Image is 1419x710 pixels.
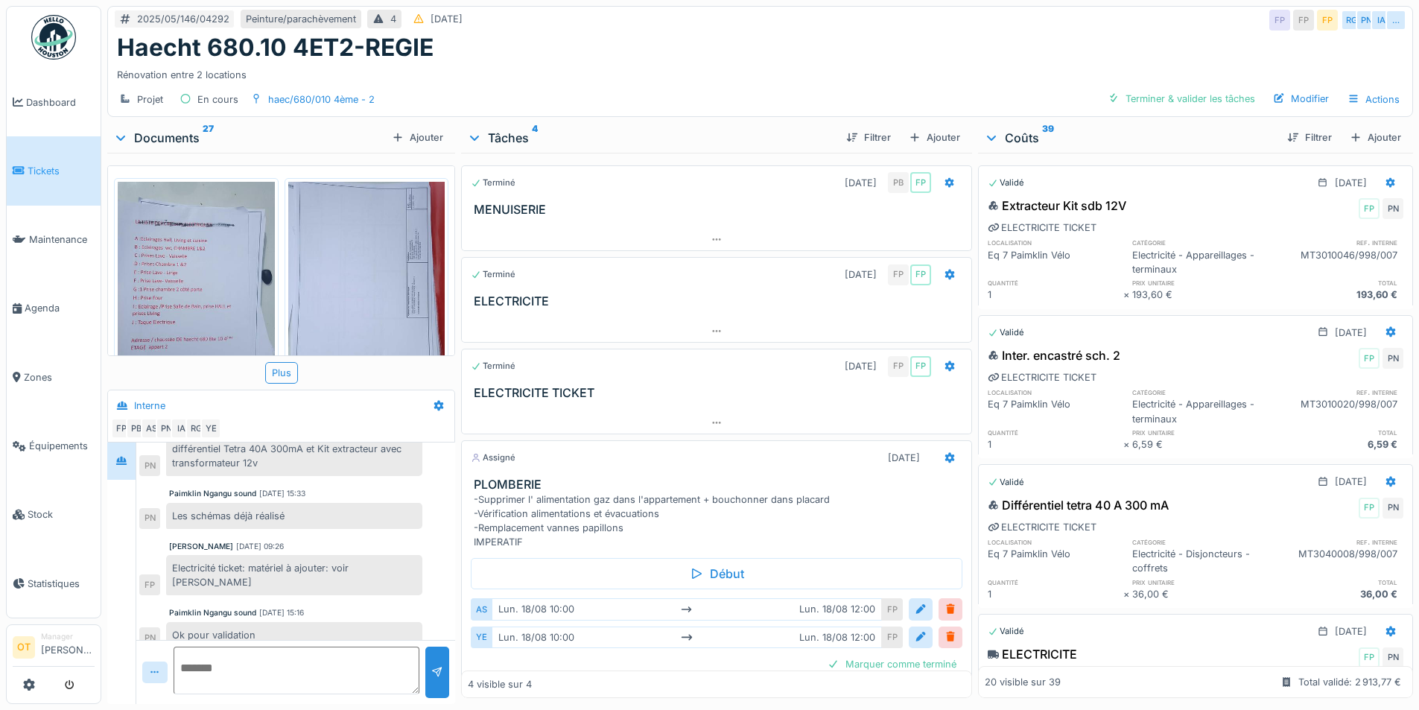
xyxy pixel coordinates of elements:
[471,360,515,373] div: Terminé
[988,248,1123,276] div: Eq 7 Paimklin Vélo
[985,675,1061,689] div: 20 visible sur 39
[988,428,1123,437] h6: quantité
[1359,348,1380,369] div: FP
[7,343,101,411] a: Zones
[1268,288,1403,302] div: 193,60 €
[1268,238,1403,247] h6: ref. interne
[26,95,95,110] span: Dashboard
[468,677,532,691] div: 4 visible sur 4
[467,129,834,147] div: Tâches
[988,197,1126,215] div: Extracteur Kit sdb 12V
[139,627,160,648] div: PN
[845,267,877,282] div: [DATE]
[903,127,966,148] div: Ajouter
[117,62,1403,82] div: Rénovation entre 2 locations
[888,172,909,193] div: PB
[492,598,881,620] div: lun. 18/08 10:00 lun. 18/08 12:00
[492,627,881,648] div: lun. 18/08 10:00 lun. 18/08 12:00
[474,294,965,308] h3: ELECTRICITE
[113,129,386,147] div: Documents
[1132,397,1268,425] div: Electricité - Appareillages - terminaux
[134,399,165,413] div: Interne
[988,278,1123,288] h6: quantité
[137,92,163,107] div: Projet
[1268,397,1403,425] div: MT3010020/998/007
[118,182,275,391] img: q00pilqh5ghugmebl14k7n9as8a5
[117,34,434,62] h1: Haecht 680.10 4ET2-REGIE
[24,370,95,384] span: Zones
[29,232,95,247] span: Maintenance
[390,12,396,26] div: 4
[988,476,1024,489] div: Validé
[200,418,221,439] div: YE
[988,547,1123,575] div: Eq 7 Paimklin Vélo
[984,129,1275,147] div: Coûts
[1268,428,1403,437] h6: total
[1335,176,1367,190] div: [DATE]
[1132,238,1268,247] h6: catégorie
[474,386,965,400] h3: ELECTRICITE TICKET
[1268,547,1403,575] div: MT3040008/998/007
[1132,278,1268,288] h6: prix unitaire
[139,574,160,595] div: FP
[474,492,965,550] div: -Supprimer l' alimentation gaz dans l'appartement + bouchonner dans placard -Vérification aliment...
[28,577,95,591] span: Statistiques
[988,177,1024,189] div: Validé
[1132,288,1268,302] div: 193,60 €
[139,455,160,476] div: PN
[1132,387,1268,397] h6: catégorie
[7,136,101,205] a: Tickets
[988,577,1123,587] h6: quantité
[1298,675,1401,689] div: Total validé: 2 913,77 €
[1132,577,1268,587] h6: prix unitaire
[29,439,95,453] span: Équipements
[166,555,422,595] div: Electricité ticket: matériel à ajouter: voir [PERSON_NAME]
[7,68,101,136] a: Dashboard
[840,127,897,148] div: Filtrer
[988,221,1096,235] div: ELECTRICITE TICKET
[166,622,422,648] div: Ok pour validation
[988,520,1096,534] div: ELECTRICITE TICKET
[1123,587,1133,601] div: ×
[988,238,1123,247] h6: localisation
[1132,437,1268,451] div: 6,59 €
[1123,288,1133,302] div: ×
[7,549,101,618] a: Statistiques
[25,301,95,315] span: Agenda
[31,15,76,60] img: Badge_color-CXgf-gQk.svg
[137,12,229,26] div: 2025/05/146/04292
[1341,10,1362,31] div: RG
[166,422,422,477] div: Matériels à ajouter : 1 interrupteur schémas 2, Inter différentiel Tetra 40A 300mA et Kit extract...
[471,451,515,464] div: Assigné
[988,397,1123,425] div: Eq 7 Paimklin Vélo
[7,274,101,343] a: Agenda
[259,607,304,618] div: [DATE] 15:16
[28,507,95,522] span: Stock
[259,488,305,499] div: [DATE] 15:33
[988,645,1077,663] div: ELECTRICITE
[7,411,101,480] a: Équipements
[111,418,132,439] div: FP
[1356,10,1377,31] div: PN
[1383,498,1403,519] div: PN
[822,654,962,674] div: Marquer comme terminé
[888,356,909,377] div: FP
[1383,647,1403,668] div: PN
[1317,10,1338,31] div: FP
[1132,587,1268,601] div: 36,00 €
[1268,577,1403,587] h6: total
[1359,498,1380,519] div: FP
[141,418,162,439] div: AS
[1268,278,1403,288] h6: total
[988,437,1123,451] div: 1
[13,631,95,667] a: OT Manager[PERSON_NAME]
[988,625,1024,638] div: Validé
[471,177,515,189] div: Terminé
[988,346,1120,364] div: Inter. encastré sch. 2
[169,488,256,499] div: Paimklin Ngangu sound
[845,176,877,190] div: [DATE]
[888,451,920,465] div: [DATE]
[988,537,1123,547] h6: localisation
[1268,248,1403,276] div: MT3010046/998/007
[988,288,1123,302] div: 1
